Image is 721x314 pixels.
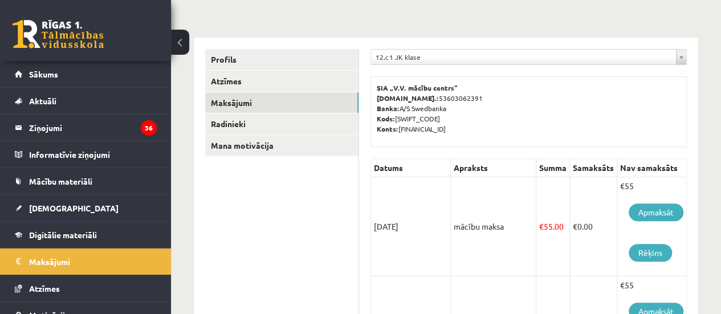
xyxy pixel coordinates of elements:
[29,248,157,275] legend: Maksājumi
[377,83,681,134] p: 53603062391 A/S Swedbanka [SWIFT_CODE] [FINANCIAL_ID]
[451,177,536,276] td: mācību maksa
[15,248,157,275] a: Maksājumi
[29,141,157,168] legend: Informatīvie ziņojumi
[629,203,683,221] a: Apmaksāt
[377,114,395,123] b: Kods:
[205,113,359,134] a: Radinieki
[15,168,157,194] a: Mācību materiāli
[205,71,359,92] a: Atzīmes
[29,283,60,293] span: Atzīmes
[29,203,119,213] span: [DEMOGRAPHIC_DATA]
[573,221,577,231] span: €
[536,177,570,276] td: 55.00
[141,120,157,136] i: 36
[570,159,617,177] th: Samaksāts
[371,50,686,64] a: 12.c1 JK klase
[377,83,458,92] b: SIA „V.V. mācību centrs”
[15,275,157,301] a: Atzīmes
[377,93,439,103] b: [DOMAIN_NAME].:
[29,176,92,186] span: Mācību materiāli
[617,177,687,276] td: €55
[536,159,570,177] th: Summa
[205,49,359,70] a: Profils
[15,88,157,114] a: Aktuāli
[29,230,97,240] span: Digitālie materiāli
[13,20,104,48] a: Rīgas 1. Tālmācības vidusskola
[29,69,58,79] span: Sākums
[15,195,157,221] a: [DEMOGRAPHIC_DATA]
[376,50,671,64] span: 12.c1 JK klase
[451,159,536,177] th: Apraksts
[570,177,617,276] td: 0.00
[539,221,544,231] span: €
[629,244,672,262] a: Rēķins
[29,96,56,106] span: Aktuāli
[15,61,157,87] a: Sākums
[29,115,157,141] legend: Ziņojumi
[205,135,359,156] a: Mana motivācija
[377,124,398,133] b: Konts:
[617,159,687,177] th: Nav samaksāts
[377,104,400,113] b: Banka:
[205,92,359,113] a: Maksājumi
[15,222,157,248] a: Digitālie materiāli
[15,141,157,168] a: Informatīvie ziņojumi
[371,159,451,177] th: Datums
[15,115,157,141] a: Ziņojumi36
[371,177,451,276] td: [DATE]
